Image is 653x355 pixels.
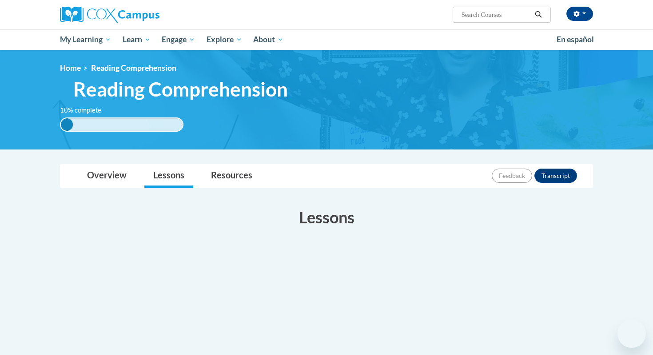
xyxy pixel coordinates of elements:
[207,34,242,45] span: Explore
[551,30,600,49] a: En español
[60,105,111,115] label: 10% complete
[492,169,532,183] button: Feedback
[73,77,288,101] span: Reading Comprehension
[47,29,606,50] div: Main menu
[144,164,193,188] a: Lessons
[253,34,283,45] span: About
[117,29,156,50] a: Learn
[61,118,73,131] div: 10% complete
[617,319,646,348] iframe: Button to launch messaging window
[557,35,594,44] span: En español
[60,7,159,23] img: Cox Campus
[162,34,195,45] span: Engage
[91,63,176,73] span: Reading Comprehension
[60,34,111,45] span: My Learning
[248,29,290,50] a: About
[78,164,135,188] a: Overview
[202,164,261,188] a: Resources
[60,63,81,73] a: Home
[156,29,201,50] a: Engage
[60,206,593,228] h3: Lessons
[54,29,117,50] a: My Learning
[60,7,229,23] a: Cox Campus
[534,169,577,183] button: Transcript
[123,34,151,45] span: Learn
[201,29,248,50] a: Explore
[566,7,593,21] button: Account Settings
[532,9,545,20] button: Search
[461,9,532,20] input: Search Courses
